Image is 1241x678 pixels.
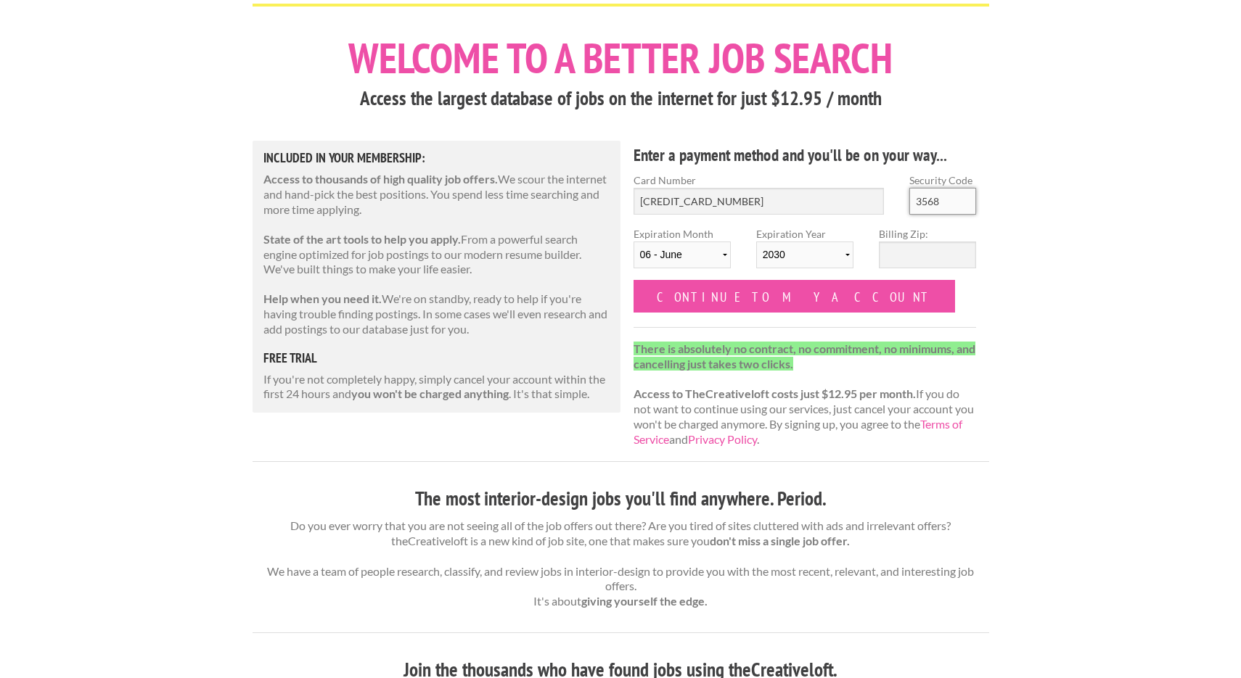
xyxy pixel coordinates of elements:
label: Expiration Year [756,226,853,280]
p: We're on standby, ready to help if you're having trouble finding postings. In some cases we'll ev... [263,292,610,336]
label: Billing Zip: [879,226,976,241]
h5: free trial [263,352,610,365]
strong: Access to thousands of high quality job offers. [263,172,498,186]
p: If you do not want to continue using our services, just cancel your account you won't be charged ... [634,342,977,447]
label: Security Code [909,173,976,188]
h3: The most interior-design jobs you'll find anywhere. Period. [253,485,989,513]
h5: Included in Your Membership: [263,152,610,165]
h4: Enter a payment method and you'll be on your way... [634,144,977,167]
p: Do you ever worry that you are not seeing all of the job offers out there? Are you tired of sites... [253,518,989,609]
strong: you won't be charged anything [351,386,509,400]
strong: Access to TheCreativeloft costs just $12.95 per month. [634,386,916,400]
select: Expiration Year [756,241,853,268]
p: From a powerful search engine optimized for job postings to our modern resume builder. We've buil... [263,232,610,277]
h1: Welcome to a better job search [253,37,989,79]
a: Terms of Service [634,417,962,446]
input: Continue to my account [634,280,956,313]
strong: State of the art tools to help you apply. [263,232,461,246]
strong: don't miss a single job offer. [710,534,850,547]
label: Card Number [634,173,885,188]
select: Expiration Month [634,241,731,268]
p: If you're not completely happy, simply cancel your account within the first 24 hours and . It's t... [263,372,610,402]
strong: Help when you need it. [263,292,382,305]
strong: giving yourself the edge. [581,594,708,608]
a: Privacy Policy [688,432,757,446]
strong: There is absolutely no contract, no commitment, no minimums, and cancelling just takes two clicks. [634,342,975,371]
p: We scour the internet and hand-pick the best positions. You spend less time searching and more ti... [263,172,610,217]
label: Expiration Month [634,226,731,280]
h3: Access the largest database of jobs on the internet for just $12.95 / month [253,85,989,112]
